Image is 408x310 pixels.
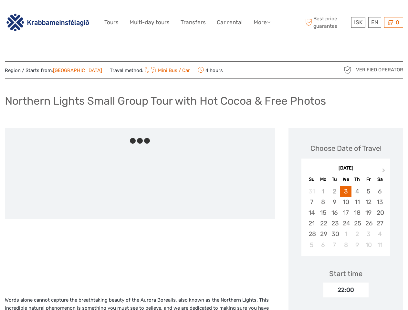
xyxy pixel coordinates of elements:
[306,197,317,207] div: Choose Sunday, September 7th, 2025
[374,229,385,239] div: Choose Saturday, October 4th, 2025
[301,165,390,172] div: [DATE]
[374,207,385,218] div: Choose Saturday, September 20th, 2025
[374,175,385,184] div: Sa
[5,94,326,108] h1: Northern Lights Small Group Tour with Hot Cocoa & Free Photos
[318,218,329,229] div: Choose Monday, September 22nd, 2025
[374,197,385,207] div: Choose Saturday, September 13th, 2025
[351,240,363,250] div: Choose Thursday, October 9th, 2025
[318,175,329,184] div: Mo
[363,175,374,184] div: Fr
[306,207,317,218] div: Choose Sunday, September 14th, 2025
[104,18,119,27] a: Tours
[340,229,351,239] div: Choose Wednesday, October 1st, 2025
[306,229,317,239] div: Choose Sunday, September 28th, 2025
[340,186,351,197] div: Choose Wednesday, September 3rd, 2025
[254,18,270,27] a: More
[351,197,363,207] div: Choose Thursday, September 11th, 2025
[181,18,206,27] a: Transfers
[363,218,374,229] div: Choose Friday, September 26th, 2025
[318,197,329,207] div: Choose Monday, September 8th, 2025
[306,186,317,197] div: Not available Sunday, August 31st, 2025
[143,67,190,73] a: Mini Bus / Car
[395,19,400,26] span: 0
[217,18,243,27] a: Car rental
[351,207,363,218] div: Choose Thursday, September 18th, 2025
[310,143,382,153] div: Choose Date of Travel
[110,66,190,75] span: Travel method:
[368,17,381,28] div: EN
[306,175,317,184] div: Su
[5,67,102,74] span: Region / Starts from:
[329,240,340,250] div: Choose Tuesday, October 7th, 2025
[340,240,351,250] div: Choose Wednesday, October 8th, 2025
[374,186,385,197] div: Choose Saturday, September 6th, 2025
[329,207,340,218] div: Choose Tuesday, September 16th, 2025
[340,175,351,184] div: We
[363,240,374,250] div: Choose Friday, October 10th, 2025
[306,240,317,250] div: Choose Sunday, October 5th, 2025
[340,207,351,218] div: Choose Wednesday, September 17th, 2025
[318,240,329,250] div: Choose Monday, October 6th, 2025
[329,175,340,184] div: Tu
[318,186,329,197] div: Not available Monday, September 1st, 2025
[318,229,329,239] div: Choose Monday, September 29th, 2025
[351,229,363,239] div: Choose Thursday, October 2nd, 2025
[329,186,340,197] div: Not available Tuesday, September 2nd, 2025
[340,218,351,229] div: Choose Wednesday, September 24th, 2025
[198,66,223,75] span: 4 hours
[363,186,374,197] div: Choose Friday, September 5th, 2025
[5,13,91,32] img: 3142-b3e26b51-08fe-4449-b938-50ec2168a4a0_logo_big.png
[303,186,388,250] div: month 2025-09
[379,167,390,177] button: Next Month
[354,19,362,26] span: ISK
[304,15,350,29] span: Best price guarantee
[351,186,363,197] div: Choose Thursday, September 4th, 2025
[363,197,374,207] div: Choose Friday, September 12th, 2025
[363,207,374,218] div: Choose Friday, September 19th, 2025
[329,229,340,239] div: Choose Tuesday, September 30th, 2025
[130,18,170,27] a: Multi-day tours
[329,269,362,279] div: Start time
[351,218,363,229] div: Choose Thursday, September 25th, 2025
[374,240,385,250] div: Choose Saturday, October 11th, 2025
[340,197,351,207] div: Choose Wednesday, September 10th, 2025
[318,207,329,218] div: Choose Monday, September 15th, 2025
[351,175,363,184] div: Th
[329,218,340,229] div: Choose Tuesday, September 23rd, 2025
[53,67,102,73] a: [GEOGRAPHIC_DATA]
[323,283,369,297] div: 22:00
[363,229,374,239] div: Choose Friday, October 3rd, 2025
[342,65,353,75] img: verified_operator_grey_128.png
[356,67,403,73] span: Verified Operator
[329,197,340,207] div: Choose Tuesday, September 9th, 2025
[306,218,317,229] div: Choose Sunday, September 21st, 2025
[374,218,385,229] div: Choose Saturday, September 27th, 2025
